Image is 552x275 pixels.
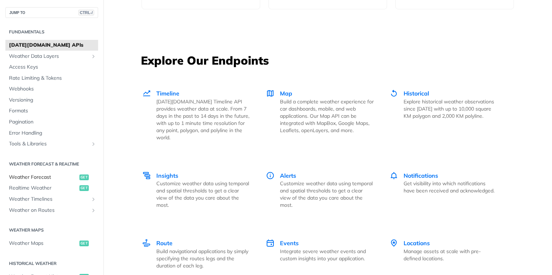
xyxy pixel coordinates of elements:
[9,97,96,104] span: Versioning
[404,180,497,194] p: Get visibility into which notifications have been received and acknowledged.
[9,196,89,203] span: Weather Timelines
[5,205,98,216] a: Weather on RoutesShow subpages for Weather on Routes
[280,180,374,209] p: Customize weather data using temporal and spatial thresholds to get a clear view of the data you ...
[5,260,98,267] h2: Historical Weather
[5,62,98,73] a: Access Keys
[5,29,98,35] h2: Fundamentals
[280,172,296,179] span: Alerts
[142,74,258,156] a: Timeline Timeline [DATE][DOMAIN_NAME] Timeline API provides weather data at scale. From 7 days in...
[5,128,98,139] a: Error Handling
[91,141,96,147] button: Show subpages for Tools & Libraries
[390,239,398,247] img: Locations
[5,40,98,51] a: [DATE][DOMAIN_NAME] APIs
[280,248,374,262] p: Integrate severe weather events and custom insights into your application.
[280,239,299,247] span: Events
[404,98,497,120] p: Explore historical weather observations since [DATE] with up to 10,000 square KM polygon and 2,00...
[78,10,94,15] span: CTRL-/
[9,118,96,126] span: Pagination
[5,194,98,205] a: Weather TimelinesShow subpages for Weather Timelines
[280,98,374,134] p: Build a complete weather experience for car dashboards, mobile, and web applications. Our Map API...
[5,227,98,233] h2: Weather Maps
[5,84,98,94] a: Webhooks
[9,174,78,181] span: Weather Forecast
[79,241,89,246] span: get
[156,180,250,209] p: Customize weather data using temporal and spatial thresholds to get a clear view of the data you ...
[5,183,98,194] a: Realtime Weatherget
[5,161,98,167] h2: Weather Forecast & realtime
[9,140,89,148] span: Tools & Libraries
[9,185,78,192] span: Realtime Weather
[390,89,398,98] img: Historical
[142,89,151,98] img: Timeline
[266,171,275,180] img: Alerts
[9,64,96,71] span: Access Keys
[156,239,172,247] span: Route
[5,139,98,149] a: Tools & LibrariesShow subpages for Tools & Libraries
[258,156,382,224] a: Alerts Alerts Customize weather data using temporal and spatial thresholds to get a clear view of...
[404,248,497,262] p: Manage assets at scale with pre-defined locations.
[9,240,78,247] span: Weather Maps
[9,107,96,115] span: Formats
[266,239,275,247] img: Events
[9,42,96,49] span: [DATE][DOMAIN_NAME] APIs
[156,172,178,179] span: Insights
[5,172,98,183] a: Weather Forecastget
[9,207,89,214] span: Weather on Routes
[91,196,96,202] button: Show subpages for Weather Timelines
[5,117,98,127] a: Pagination
[9,85,96,93] span: Webhooks
[156,248,250,269] p: Build navigational applications by simply specifying the routes legs and the duration of each leg.
[9,53,89,60] span: Weather Data Layers
[79,174,89,180] span: get
[390,171,398,180] img: Notifications
[382,156,505,224] a: Notifications Notifications Get visibility into which notifications have been received and acknow...
[5,51,98,62] a: Weather Data LayersShow subpages for Weather Data Layers
[404,90,429,97] span: Historical
[156,90,179,97] span: Timeline
[5,238,98,249] a: Weather Mapsget
[142,171,151,180] img: Insights
[258,74,382,156] a: Map Map Build a complete weather experience for car dashboards, mobile, and web applications. Our...
[5,95,98,106] a: Versioning
[142,156,258,224] a: Insights Insights Customize weather data using temporal and spatial thresholds to get a clear vie...
[91,53,96,59] button: Show subpages for Weather Data Layers
[404,172,438,179] span: Notifications
[91,208,96,213] button: Show subpages for Weather on Routes
[9,75,96,82] span: Rate Limiting & Tokens
[156,98,250,141] p: [DATE][DOMAIN_NAME] Timeline API provides weather data at scale. From 7 days in the past to 14 da...
[266,89,275,98] img: Map
[5,73,98,84] a: Rate Limiting & Tokens
[280,90,292,97] span: Map
[5,7,98,18] button: JUMP TOCTRL-/
[79,185,89,191] span: get
[404,239,430,247] span: Locations
[141,52,515,68] h3: Explore Our Endpoints
[9,130,96,137] span: Error Handling
[5,106,98,116] a: Formats
[142,239,151,247] img: Route
[382,74,505,156] a: Historical Historical Explore historical weather observations since [DATE] with up to 10,000 squa...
